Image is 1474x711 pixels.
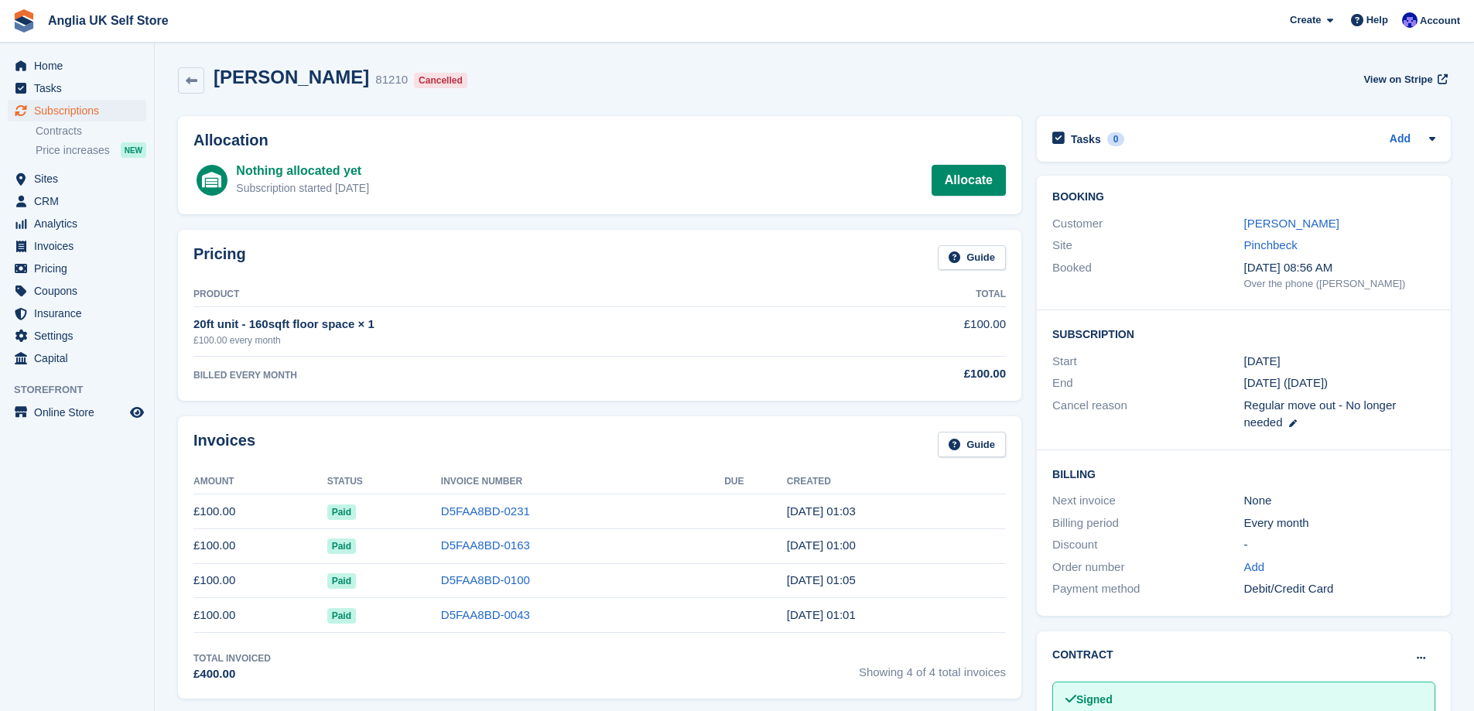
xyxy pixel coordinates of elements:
span: Create [1290,12,1321,28]
div: Total Invoiced [193,651,271,665]
div: Signed [1065,692,1422,708]
th: Due [724,470,787,494]
td: £100.00 [853,307,1006,356]
div: NEW [121,142,146,158]
a: View on Stripe [1357,67,1451,92]
span: Paid [327,608,356,624]
td: £100.00 [193,528,327,563]
img: Lewis Scotney [1402,12,1418,28]
a: menu [8,235,146,257]
a: D5FAA8BD-0163 [441,538,530,552]
h2: Tasks [1071,132,1101,146]
span: Subscriptions [34,100,127,121]
a: menu [8,55,146,77]
th: Total [853,282,1006,307]
span: Paid [327,573,356,589]
a: menu [8,325,146,347]
h2: Pricing [193,245,246,271]
div: Booked [1052,259,1243,292]
div: Nothing allocated yet [236,162,369,180]
span: Help [1366,12,1388,28]
span: Home [34,55,127,77]
a: menu [8,100,146,121]
a: Price increases NEW [36,142,146,159]
div: £100.00 every month [193,333,853,347]
div: Over the phone ([PERSON_NAME]) [1244,276,1435,292]
div: 0 [1107,132,1125,146]
span: Sites [34,168,127,190]
td: £100.00 [193,598,327,633]
span: [DATE] ([DATE]) [1244,376,1329,389]
a: D5FAA8BD-0231 [441,504,530,518]
div: 81210 [375,71,408,89]
div: - [1244,536,1435,554]
a: menu [8,303,146,324]
span: Paid [327,504,356,520]
a: Contracts [36,124,146,138]
div: Cancelled [414,73,467,88]
h2: Invoices [193,432,255,457]
h2: Subscription [1052,326,1435,341]
span: CRM [34,190,127,212]
th: Invoice Number [441,470,724,494]
span: Analytics [34,213,127,234]
div: £100.00 [853,365,1006,383]
span: Price increases [36,143,110,158]
time: 2025-07-10 00:03:53 UTC [787,504,856,518]
a: Guide [938,245,1006,271]
h2: Booking [1052,191,1435,203]
a: Guide [938,432,1006,457]
span: Online Store [34,402,127,423]
th: Created [787,470,1006,494]
span: Showing 4 of 4 total invoices [859,651,1006,683]
div: Site [1052,237,1243,255]
time: 2025-04-10 00:00:00 UTC [1244,353,1281,371]
a: Preview store [128,403,146,422]
a: menu [8,190,146,212]
a: menu [8,280,146,302]
div: Debit/Credit Card [1244,580,1435,598]
a: D5FAA8BD-0100 [441,573,530,586]
a: Add [1390,131,1411,149]
div: 20ft unit - 160sqft floor space × 1 [193,316,853,333]
h2: Allocation [193,132,1006,149]
a: Add [1244,559,1265,576]
a: Anglia UK Self Store [42,8,175,33]
th: Amount [193,470,327,494]
span: Invoices [34,235,127,257]
th: Status [327,470,441,494]
span: Capital [34,347,127,369]
div: End [1052,374,1243,392]
div: Subscription started [DATE] [236,180,369,197]
span: Account [1420,13,1460,29]
div: Next invoice [1052,492,1243,510]
time: 2025-04-10 00:01:09 UTC [787,608,856,621]
img: stora-icon-8386f47178a22dfd0bd8f6a31ec36ba5ce8667c1dd55bd0f319d3a0aa187defe.svg [12,9,36,32]
a: menu [8,213,146,234]
td: £100.00 [193,494,327,529]
a: Pinchbeck [1244,238,1298,251]
a: menu [8,168,146,190]
div: Start [1052,353,1243,371]
div: Order number [1052,559,1243,576]
a: menu [8,77,146,99]
th: Product [193,282,853,307]
h2: Billing [1052,466,1435,481]
span: Coupons [34,280,127,302]
span: Settings [34,325,127,347]
span: Tasks [34,77,127,99]
span: Storefront [14,382,154,398]
span: Insurance [34,303,127,324]
div: Payment method [1052,580,1243,598]
span: View on Stripe [1363,72,1432,87]
a: menu [8,402,146,423]
div: Customer [1052,215,1243,233]
time: 2025-06-10 00:00:05 UTC [787,538,856,552]
div: Discount [1052,536,1243,554]
td: £100.00 [193,563,327,598]
span: Regular move out - No longer needed [1244,398,1397,429]
div: [DATE] 08:56 AM [1244,259,1435,277]
a: [PERSON_NAME] [1244,217,1339,230]
div: Billing period [1052,514,1243,532]
div: Every month [1244,514,1435,532]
